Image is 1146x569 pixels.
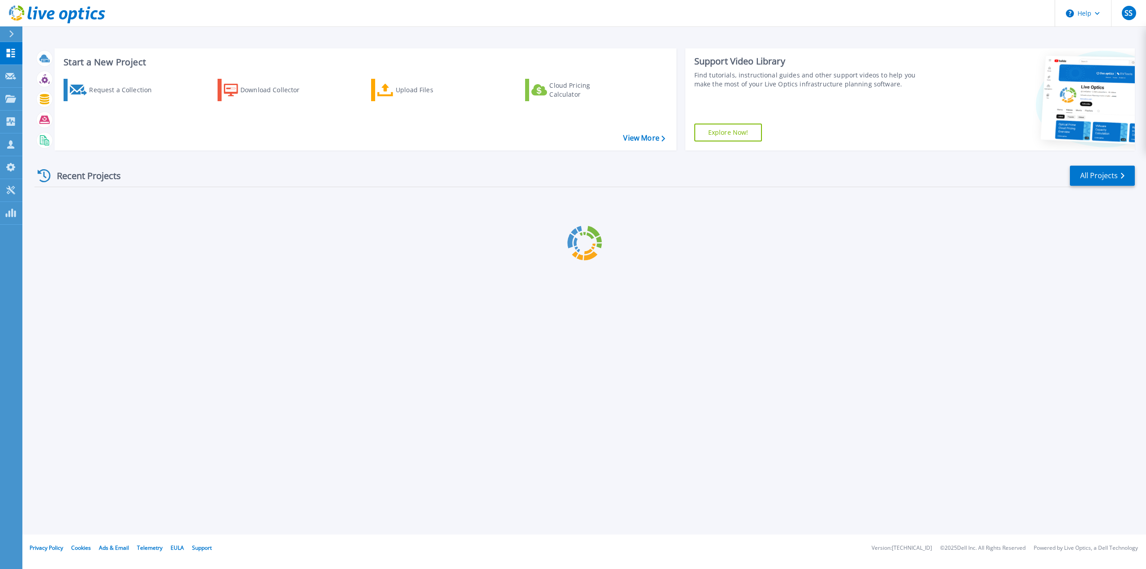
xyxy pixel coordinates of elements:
div: Request a Collection [89,81,161,99]
h3: Start a New Project [64,57,665,67]
div: Cloud Pricing Calculator [549,81,621,99]
div: Upload Files [396,81,467,99]
a: EULA [171,544,184,552]
a: View More [623,134,665,142]
div: Download Collector [240,81,312,99]
a: Cookies [71,544,91,552]
a: Cloud Pricing Calculator [525,79,625,101]
a: Support [192,544,212,552]
div: Support Video Library [694,56,927,67]
a: Privacy Policy [30,544,63,552]
li: Version: [TECHNICAL_ID] [872,545,932,551]
a: Explore Now! [694,124,762,141]
li: © 2025 Dell Inc. All Rights Reserved [940,545,1026,551]
a: All Projects [1070,166,1135,186]
a: Telemetry [137,544,162,552]
li: Powered by Live Optics, a Dell Technology [1034,545,1138,551]
a: Upload Files [371,79,471,101]
div: Recent Projects [34,165,133,187]
span: SS [1125,9,1133,17]
a: Download Collector [218,79,317,101]
a: Ads & Email [99,544,129,552]
a: Request a Collection [64,79,163,101]
div: Find tutorials, instructional guides and other support videos to help you make the most of your L... [694,71,927,89]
